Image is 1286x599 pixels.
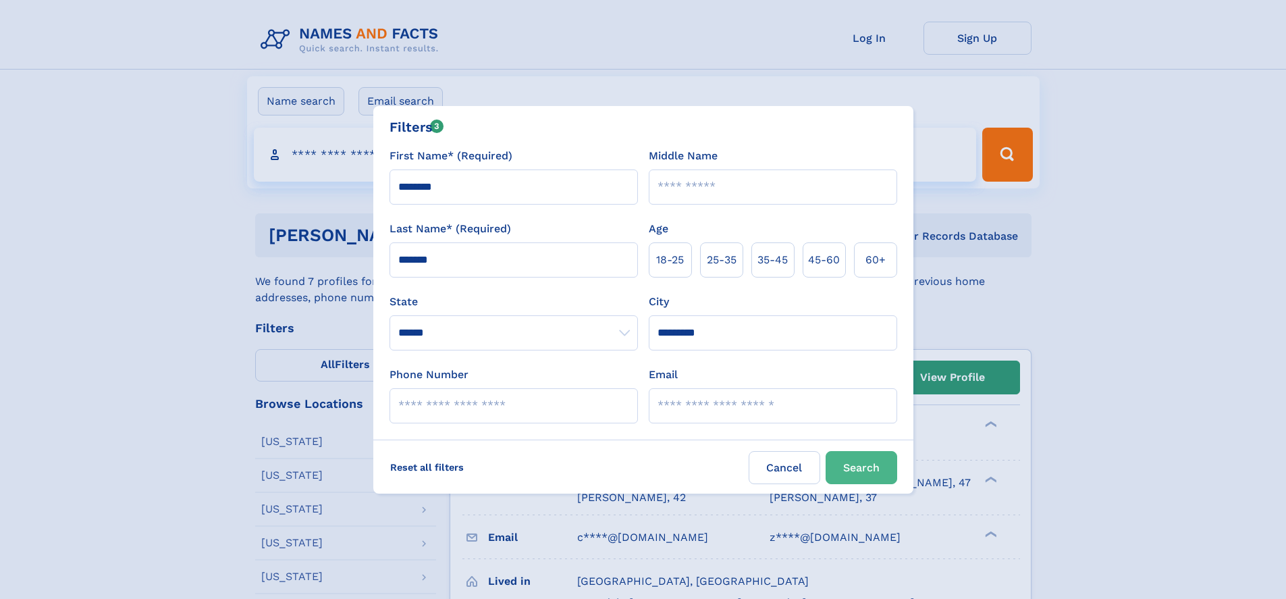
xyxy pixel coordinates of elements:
[656,252,684,268] span: 18‑25
[865,252,886,268] span: 60+
[390,294,638,310] label: State
[390,148,512,164] label: First Name* (Required)
[757,252,788,268] span: 35‑45
[707,252,736,268] span: 25‑35
[826,451,897,484] button: Search
[649,148,718,164] label: Middle Name
[649,294,669,310] label: City
[749,451,820,484] label: Cancel
[808,252,840,268] span: 45‑60
[390,367,468,383] label: Phone Number
[649,367,678,383] label: Email
[390,117,444,137] div: Filters
[390,221,511,237] label: Last Name* (Required)
[381,451,473,484] label: Reset all filters
[649,221,668,237] label: Age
